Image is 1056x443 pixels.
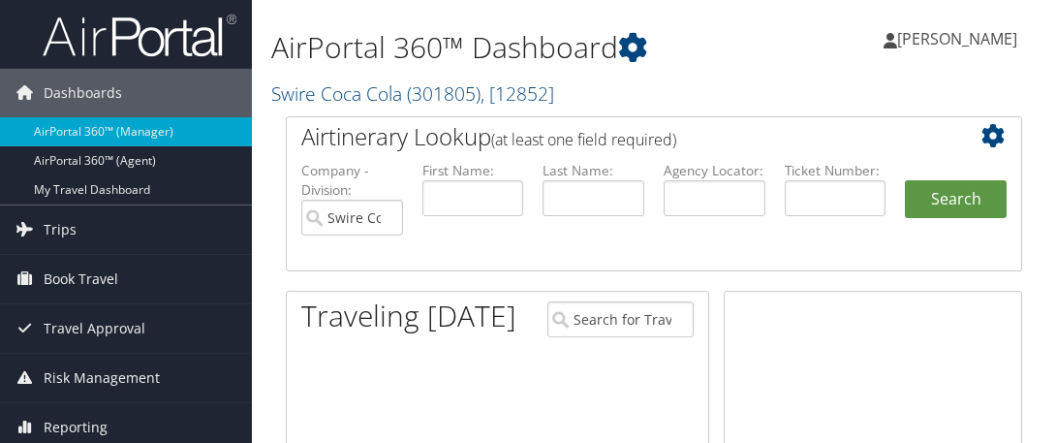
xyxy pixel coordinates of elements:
[481,80,554,107] span: , [ 12852 ]
[905,180,1007,219] button: Search
[422,161,524,180] label: First Name:
[884,10,1037,68] a: [PERSON_NAME]
[44,69,122,117] span: Dashboards
[301,120,946,153] h2: Airtinerary Lookup
[664,161,765,180] label: Agency Locator:
[543,161,644,180] label: Last Name:
[301,296,516,336] h1: Traveling [DATE]
[407,80,481,107] span: ( 301805 )
[301,161,403,201] label: Company - Division:
[44,206,77,254] span: Trips
[271,80,554,107] a: Swire Coca Cola
[44,304,145,353] span: Travel Approval
[785,161,886,180] label: Ticket Number:
[271,27,782,68] h1: AirPortal 360™ Dashboard
[547,301,694,337] input: Search for Traveler
[491,129,676,150] span: (at least one field required)
[44,255,118,303] span: Book Travel
[897,28,1017,49] span: [PERSON_NAME]
[44,354,160,402] span: Risk Management
[43,13,236,58] img: airportal-logo.png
